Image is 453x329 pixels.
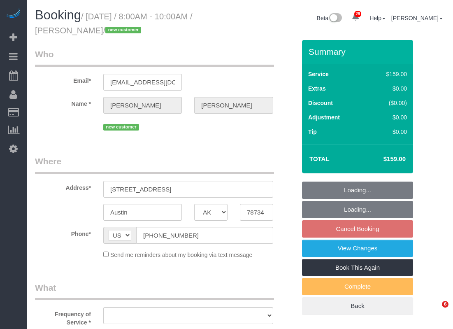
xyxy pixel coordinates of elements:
h4: $159.00 [359,156,406,163]
a: View Changes [302,240,413,257]
a: Back [302,297,413,315]
legend: What [35,282,274,300]
span: Send me reminders about my booking via text message [110,252,253,258]
a: Book This Again [302,259,413,276]
a: 29 [348,8,364,26]
label: Extras [308,84,326,93]
div: ($0.00) [369,99,407,107]
label: Phone* [29,227,97,238]
div: $159.00 [369,70,407,78]
span: 6 [442,301,448,308]
label: Name * [29,97,97,108]
label: Discount [308,99,333,107]
label: Frequency of Service * [29,307,97,327]
label: Email* [29,74,97,85]
input: Phone* [136,227,273,244]
div: $0.00 [369,113,407,121]
label: Adjustment [308,113,340,121]
span: 29 [354,11,361,17]
label: Tip [308,128,317,136]
legend: Who [35,48,274,67]
input: Last Name* [194,97,273,114]
label: Service [308,70,329,78]
div: $0.00 [369,84,407,93]
span: new customer [105,27,141,33]
iframe: Intercom live chat [425,301,445,321]
img: Automaid Logo [5,8,21,20]
small: / [DATE] / 8:00AM - 10:00AM / [PERSON_NAME] [35,12,193,35]
div: $0.00 [369,128,407,136]
span: / [103,26,144,35]
a: [PERSON_NAME] [391,15,443,21]
input: City* [103,204,182,221]
label: Address* [29,181,97,192]
legend: Where [35,155,274,174]
a: Help [369,15,386,21]
strong: Total [309,155,330,162]
span: Booking [35,8,81,22]
input: Zip Code* [240,204,273,221]
a: Beta [317,15,342,21]
h3: Summary [309,47,409,56]
img: New interface [328,13,342,24]
span: new customer [103,124,139,131]
input: First Name* [103,97,182,114]
input: Email* [103,74,182,91]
